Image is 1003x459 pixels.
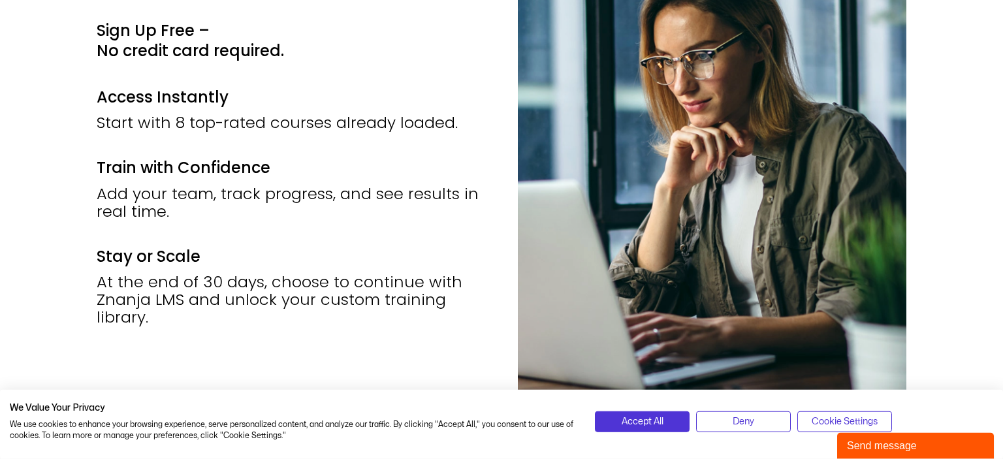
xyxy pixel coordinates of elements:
p: We use cookies to enhance your browsing experience, serve personalized content, and analyze our t... [10,419,575,441]
h2: Access Instantly [97,87,485,107]
span: Accept All [622,415,663,429]
h2: We Value Your Privacy [10,402,575,414]
div: Add your team, track progress, and see results in real time. [97,185,485,240]
div: At the end of 30 days, choose to continue with Znanja LMS and unlock your custom training library. [97,273,485,326]
button: Deny all cookies [696,411,791,432]
h2: Sign Up Free – No credit card required. [97,20,485,61]
span: Cookie Settings [812,415,878,429]
h2: Train with Confidence [97,157,485,178]
button: Adjust cookie preferences [797,411,892,432]
h2: Stay or Scale [97,246,485,266]
p: Start with 8 top-rated courses already loaded. [97,114,485,131]
button: Accept all cookies [595,411,690,432]
span: Deny [733,415,754,429]
iframe: chat widget [837,430,996,459]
